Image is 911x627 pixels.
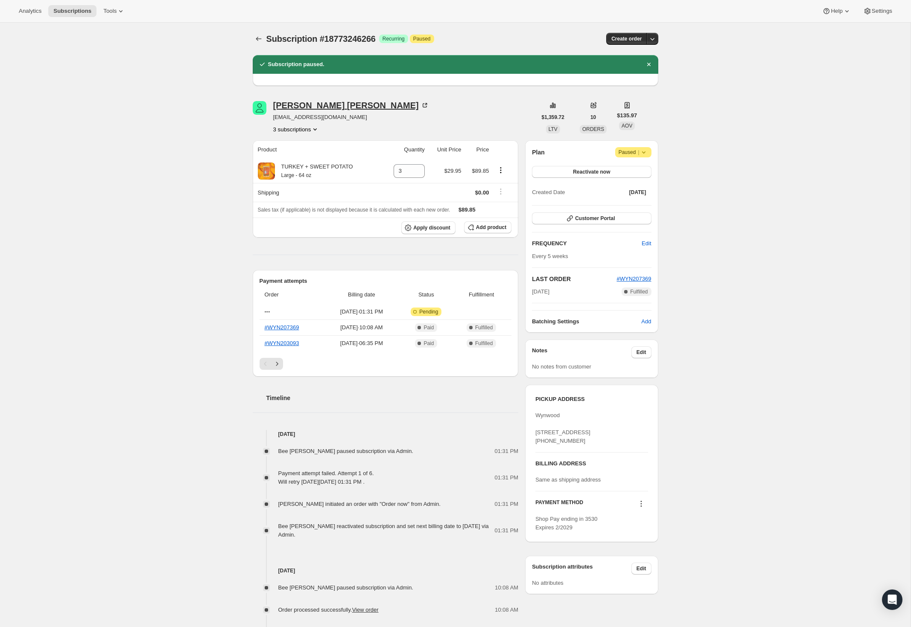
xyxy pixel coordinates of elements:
[575,215,615,222] span: Customer Portal
[495,526,519,535] span: 01:31 PM
[258,163,275,180] img: product img
[19,8,41,15] span: Analytics
[542,114,564,121] span: $1,359.72
[535,516,597,531] span: Shop Pay ending in 3530 Expires 2/2029
[103,8,117,15] span: Tools
[872,8,892,15] span: Settings
[636,315,656,328] button: Add
[48,5,96,17] button: Subscriptions
[582,126,604,132] span: ORDERS
[631,346,651,358] button: Edit
[271,358,283,370] button: Next
[260,277,512,285] h2: Payment attempts
[383,35,405,42] span: Recurring
[535,499,583,511] h3: PAYMENT METHOD
[401,221,455,234] button: Apply discount
[817,5,856,17] button: Help
[532,580,564,586] span: No attributes
[273,101,429,110] div: [PERSON_NAME] [PERSON_NAME]
[495,606,518,614] span: 10:08 AM
[573,168,610,175] span: Reactivate now
[278,469,374,486] div: Payment attempt failed. Attempt 1 of 6. Will retry [DATE][DATE] 01:31 PM .
[273,113,429,122] span: [EMAIL_ADDRESS][DOMAIN_NAME]
[352,607,379,613] a: View order
[281,172,312,178] small: Large - 64 oz
[495,447,519,456] span: 01:31 PM
[532,363,591,370] span: No notes from customer
[265,340,299,346] a: #WYN203093
[532,563,631,575] h3: Subscription attributes
[401,290,452,299] span: Status
[624,186,651,198] button: [DATE]
[495,583,518,592] span: 10:08 AM
[327,339,396,348] span: [DATE] · 06:35 PM
[622,123,632,129] span: AOV
[535,459,648,468] h3: BILLING ADDRESS
[327,323,396,332] span: [DATE] · 10:08 AM
[327,290,396,299] span: Billing date
[494,187,508,196] button: Shipping actions
[532,188,565,197] span: Created Date
[456,290,506,299] span: Fulfillment
[858,5,897,17] button: Settings
[617,275,651,283] button: #WYN207369
[278,448,413,454] span: Bee [PERSON_NAME] paused subscription via Admin.
[258,207,450,213] span: Sales tax (if applicable) is not displayed because it is calculated with each new order.
[278,584,413,591] span: Bee [PERSON_NAME] paused subscription via Admin.
[637,565,646,572] span: Edit
[413,224,450,231] span: Apply discount
[535,395,648,403] h3: PICKUP ADDRESS
[98,5,130,17] button: Tools
[882,589,902,610] div: Open Intercom Messenger
[606,33,647,45] button: Create order
[532,275,616,283] h2: LAST ORDER
[630,288,648,295] span: Fulfilled
[475,340,493,347] span: Fulfilled
[475,324,493,331] span: Fulfilled
[617,276,651,282] a: #WYN207369
[53,8,91,15] span: Subscriptions
[532,317,641,326] h6: Batching Settings
[265,324,299,331] a: #WYN207369
[476,224,506,231] span: Add product
[532,239,642,248] h2: FREQUENCY
[637,349,646,356] span: Edit
[532,148,545,157] h2: Plan
[831,8,842,15] span: Help
[535,476,601,483] span: Same as shipping address
[611,35,642,42] span: Create order
[643,58,655,70] button: Dismiss notification
[631,563,651,575] button: Edit
[327,308,396,316] span: [DATE] · 01:31 PM
[638,149,639,156] span: |
[278,523,489,538] span: Bee [PERSON_NAME] reactivated subscription and set next billing date to [DATE] via Admin.
[532,166,651,178] button: Reactivate now
[423,340,434,347] span: Paid
[619,148,648,157] span: Paused
[641,317,651,326] span: Add
[273,125,320,134] button: Product actions
[268,60,324,69] h2: Subscription paused.
[585,111,601,123] button: 10
[413,35,431,42] span: Paused
[275,163,353,180] div: TURKEY + SWEET POTATO
[278,501,441,507] span: [PERSON_NAME] initiated an order with "Order now" from Admin.
[495,500,519,508] span: 01:31 PM
[472,168,489,174] span: $89.85
[532,253,568,259] span: Every 5 weeks
[532,287,549,296] span: [DATE]
[642,239,651,248] span: Edit
[475,189,489,196] span: $0.00
[535,412,590,444] span: Wynwood [STREET_ADDRESS] [PHONE_NUMBER]
[260,358,512,370] nav: Pagination
[419,308,438,315] span: Pending
[617,111,637,120] span: $135.97
[532,346,631,358] h3: Notes
[590,114,596,121] span: 10
[253,101,266,115] span: Laura Rodriguez
[427,140,464,159] th: Unit Price
[537,111,569,123] button: $1,359.72
[253,140,382,159] th: Product
[260,285,325,304] th: Order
